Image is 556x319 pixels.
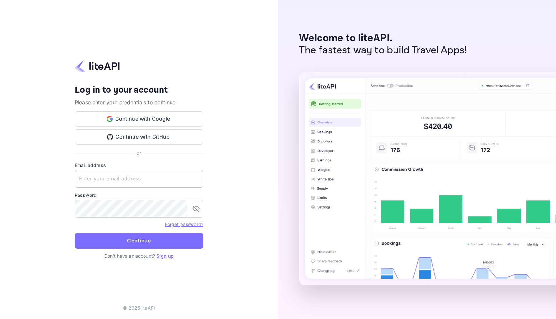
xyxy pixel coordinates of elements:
[165,221,203,227] a: Forget password?
[75,192,203,198] label: Password
[75,60,120,72] img: liteapi
[75,170,203,188] input: Enter your email address
[137,150,141,157] p: or
[123,305,155,311] p: © 2025 liteAPI
[75,129,203,145] button: Continue with GitHub
[299,32,467,44] p: Welcome to liteAPI.
[75,233,203,249] button: Continue
[75,252,203,259] p: Don't have an account?
[75,85,203,96] h4: Log in to your account
[75,162,203,169] label: Email address
[190,202,203,215] button: toggle password visibility
[75,98,203,106] p: Please enter your credentials to continue
[75,111,203,127] button: Continue with Google
[156,253,174,259] a: Sign up
[165,222,203,227] a: Forget password?
[299,44,467,57] p: The fastest way to build Travel Apps!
